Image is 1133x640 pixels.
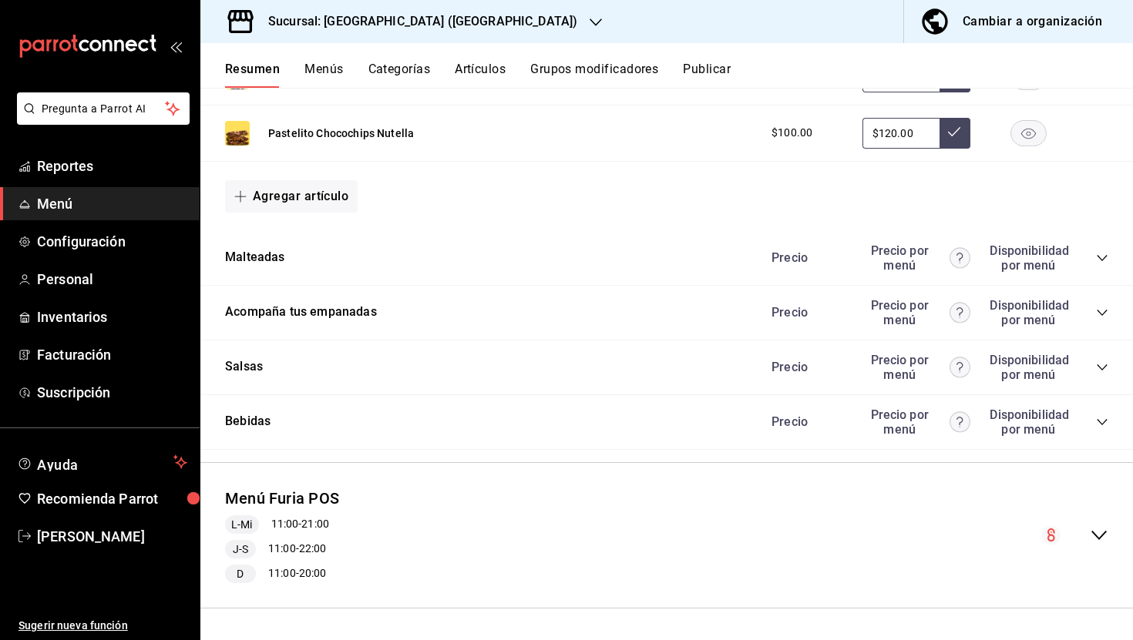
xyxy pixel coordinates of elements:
[368,62,431,88] button: Categorías
[11,112,190,128] a: Pregunta a Parrot AI
[683,62,731,88] button: Publicar
[256,12,577,31] h3: Sucursal: [GEOGRAPHIC_DATA] ([GEOGRAPHIC_DATA])
[756,414,855,429] div: Precio
[37,488,187,509] span: Recomienda Parrot
[990,243,1067,273] div: Disponibilidad por menú
[18,618,187,634] span: Sugerir nueva función
[225,62,280,88] button: Resumen
[990,407,1067,437] div: Disponibilidad por menú
[990,353,1067,382] div: Disponibilidad por menú
[1096,252,1108,264] button: collapse-category-row
[756,360,855,374] div: Precio
[862,407,970,437] div: Precio por menú
[225,413,271,431] button: Bebidas
[37,269,187,290] span: Personal
[225,488,339,510] button: Menú Furia POS
[42,101,166,117] span: Pregunta a Parrot AI
[963,11,1102,32] div: Cambiar a organización
[170,40,182,52] button: open_drawer_menu
[225,303,377,321] button: Acompaña tus empanadas
[304,62,343,88] button: Menús
[1096,307,1108,319] button: collapse-category-row
[37,193,187,214] span: Menú
[225,62,1133,88] div: navigation tabs
[225,565,339,583] div: 11:00 - 20:00
[37,382,187,403] span: Suscripción
[225,180,358,213] button: Agregar artículo
[1096,416,1108,428] button: collapse-category-row
[225,358,263,376] button: Salsas
[230,566,250,582] span: D
[862,298,970,327] div: Precio por menú
[862,243,970,273] div: Precio por menú
[37,307,187,327] span: Inventarios
[17,92,190,125] button: Pregunta a Parrot AI
[455,62,506,88] button: Artículos
[37,526,187,547] span: [PERSON_NAME]
[1096,361,1108,374] button: collapse-category-row
[772,125,812,141] span: $100.00
[268,126,414,141] button: Pastelito Chocochips Nutella
[37,344,187,365] span: Facturación
[37,156,187,176] span: Reportes
[225,249,285,266] button: Malteadas
[200,475,1133,596] div: collapse-menu-row
[225,515,339,534] div: 11:00 - 21:00
[756,250,855,265] div: Precio
[756,305,855,320] div: Precio
[227,541,254,558] span: J-S
[37,453,167,471] span: Ayuda
[225,121,250,146] img: Preview
[37,231,187,252] span: Configuración
[225,517,259,533] span: L-Mi
[862,118,940,149] input: Sin ajuste
[862,353,970,382] div: Precio por menú
[990,298,1067,327] div: Disponibilidad por menú
[530,62,658,88] button: Grupos modificadores
[225,540,339,558] div: 11:00 - 22:00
